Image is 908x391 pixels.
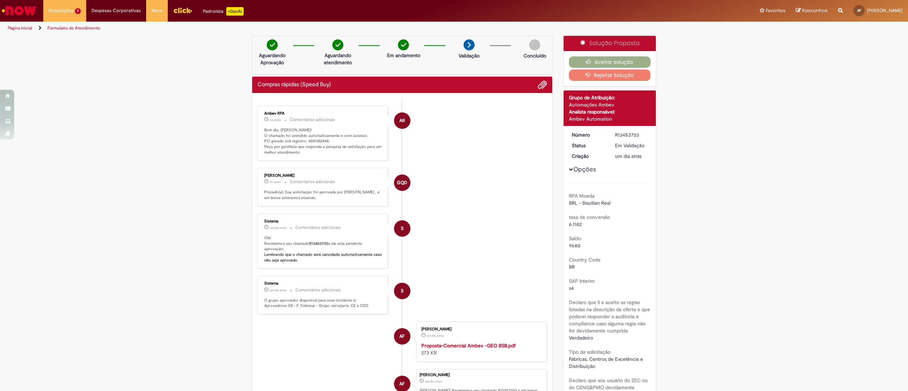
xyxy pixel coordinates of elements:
p: Validação [459,52,480,59]
b: R13453703 [309,241,328,246]
div: Anna Paula Rocha De Faria [394,328,410,345]
p: +GenAi [226,7,244,16]
time: 27/08/2025 16:49:14 [270,288,287,292]
b: Lembrando que o chamado será cancelado automaticamente caso não seja aprovado. [264,252,383,263]
ul: Trilhas de página [5,22,600,35]
div: Giselle Queiroz Dias [394,175,410,191]
b: RPA Moeda [569,193,594,199]
span: 9680 [569,242,580,249]
span: AR [399,112,405,129]
a: Proposta-Comercial Ambev -GEO BSB.pdf [421,342,516,349]
div: Padroniza [203,7,244,16]
a: Formulário de Atendimento [48,25,100,31]
img: arrow-next.png [464,39,475,50]
span: Despesas Corporativas [92,7,141,14]
span: Favoritos [766,7,785,14]
span: GQD [397,174,407,191]
p: Prezado(a), Sua solicitação foi aprovada por [PERSON_NAME] , e em breve estaremos atuando. [264,189,382,200]
span: Requisições [49,7,73,14]
b: Saldo [569,235,581,242]
div: Automações Ambev [569,101,651,108]
span: AF [399,328,405,345]
div: 273 KB [421,342,539,356]
span: More [151,7,162,14]
span: s4 [569,285,574,291]
p: Em andamento [387,52,420,59]
button: Aceitar solução [569,56,651,68]
dt: Criação [566,153,610,160]
span: S [401,282,404,299]
time: 27/08/2025 16:49:04 [425,379,442,384]
span: S [401,220,404,237]
span: 7 [75,8,81,14]
a: Página inicial [8,25,32,31]
span: Fábricas, Centros de Excelência e Distribuição [569,356,644,369]
p: Olá! Recebemos seu chamado e ele esta pendente aprovação. [264,235,382,263]
div: Sistema [264,219,382,224]
p: O grupo aprovador disponível para esse incidente é: Aprovadores SB - F. Cebrasa - Grupo cervejari... [264,298,382,309]
time: 28/08/2025 11:14:48 [270,118,281,122]
span: BRL - Brazilian Real [569,200,610,206]
div: [PERSON_NAME] [420,373,543,377]
div: Ambev Automation [569,115,651,122]
span: um dia atrás [615,153,642,159]
div: Em Validação [615,142,648,149]
time: 28/08/2025 09:44:17 [270,180,281,184]
img: check-circle-green.png [332,39,343,50]
p: Aguardando atendimento [321,52,355,66]
b: taxa de conversão [569,214,610,220]
b: SAP Interim [569,278,595,284]
div: [PERSON_NAME] [264,174,382,178]
div: System [394,220,410,237]
span: 6h atrás [270,118,281,122]
span: BR [569,264,575,270]
time: 27/08/2025 16:49:04 [615,153,642,159]
p: Aguardando Aprovação [255,52,289,66]
div: Analista responsável: [569,108,651,115]
small: Comentários adicionais [290,117,335,123]
img: img-circle-grey.png [529,39,540,50]
div: Grupo de Atribuição: [569,94,651,101]
span: AF [857,8,861,13]
dt: Status [566,142,610,149]
button: Adicionar anexos [538,80,547,89]
img: ServiceNow [1,4,37,18]
img: check-circle-green.png [398,39,409,50]
b: Declaro que li e aceito as regras listadas na descrição da oferta e que poderei responder a audit... [569,299,650,334]
small: Comentários adicionais [290,179,335,185]
time: 27/08/2025 16:48:40 [427,334,444,338]
span: 7h atrás [270,180,281,184]
img: check-circle-green.png [267,39,278,50]
b: Country Code [569,257,600,263]
span: um dia atrás [270,226,287,230]
h2: Compras rápidas (Speed Buy) Histórico de tíquete [258,82,331,88]
dt: Número [566,131,610,138]
div: 27/08/2025 16:49:04 [615,153,648,160]
div: Ambev RPA [264,111,382,116]
p: Bom dia, [PERSON_NAME]! O chamado foi atendido automaticamente e com sucesso. P.O gerado sob regi... [264,127,382,155]
div: Solução Proposta [564,36,656,51]
b: Tipo de solicitação [569,349,610,355]
small: Comentários adicionais [295,287,341,293]
a: Rascunhos [796,7,827,14]
img: click_logo_yellow_360x200.png [173,5,192,16]
span: um dia atrás [270,288,287,292]
div: R13453703 [615,131,648,138]
button: Rejeitar Solução [569,70,651,81]
div: System [394,283,410,299]
div: [PERSON_NAME] [421,327,539,331]
span: um dia atrás [427,334,444,338]
div: Ambev RPA [394,112,410,129]
span: Verdadeiro [569,335,593,341]
div: Sistema [264,281,382,286]
p: Concluído [524,52,546,59]
span: Rascunhos [802,7,827,14]
span: [PERSON_NAME] [867,7,903,13]
time: 27/08/2025 16:49:17 [270,226,287,230]
small: Comentários adicionais [295,225,341,231]
span: um dia atrás [425,379,442,384]
span: 6.1182 [569,221,582,227]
